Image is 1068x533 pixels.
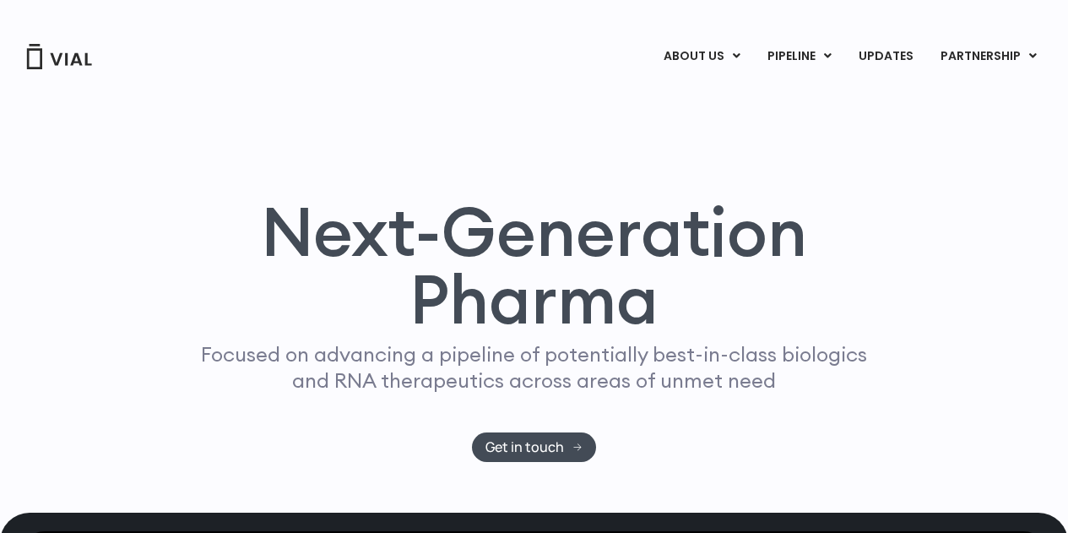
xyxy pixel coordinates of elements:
p: Focused on advancing a pipeline of potentially best-in-class biologics and RNA therapeutics acros... [194,341,875,394]
a: UPDATES [845,42,926,71]
a: Get in touch [472,432,596,462]
a: PARTNERSHIPMenu Toggle [927,42,1050,71]
a: ABOUT USMenu Toggle [650,42,753,71]
h1: Next-Generation Pharma [169,198,900,333]
img: Vial Logo [25,44,93,69]
a: PIPELINEMenu Toggle [754,42,844,71]
span: Get in touch [485,441,564,454]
